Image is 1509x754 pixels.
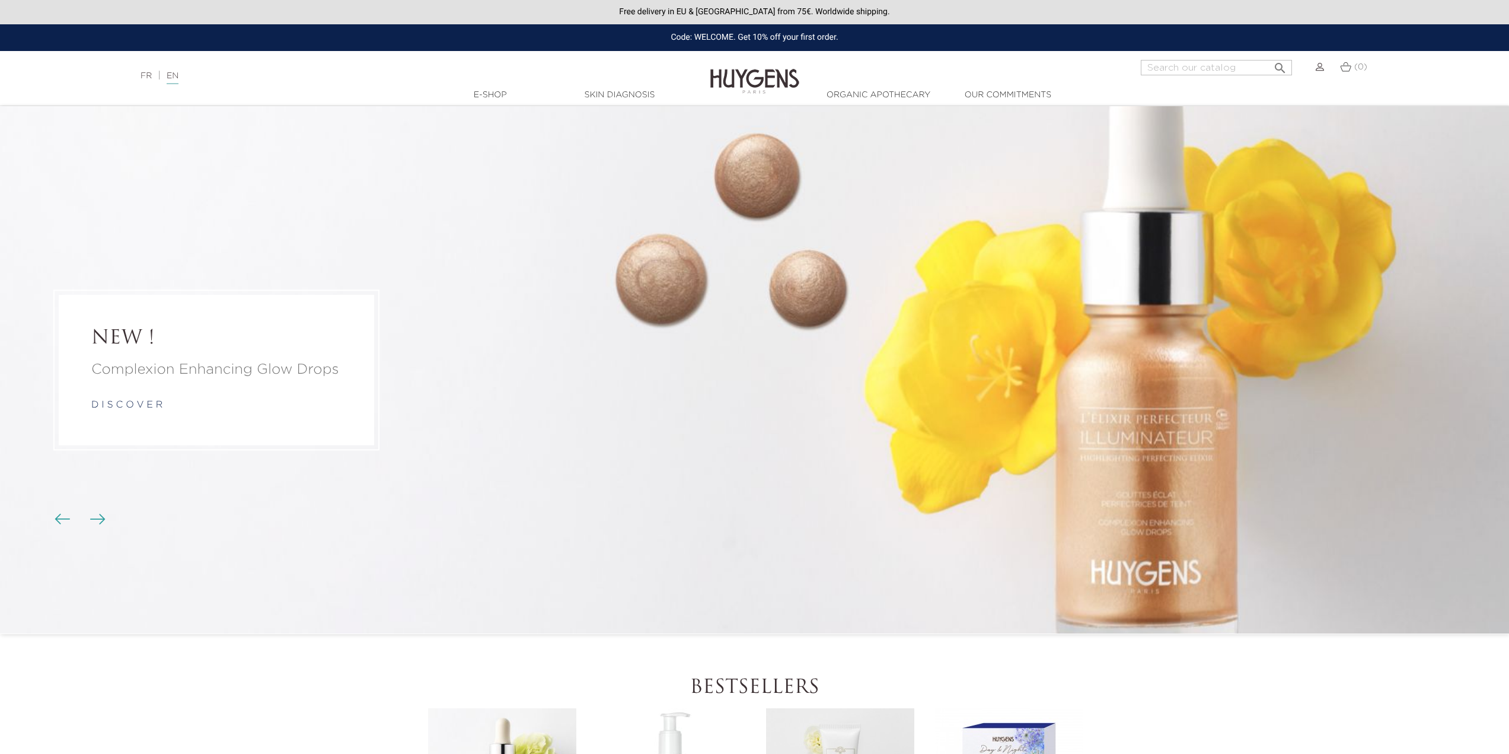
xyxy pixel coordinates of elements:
a: Organic Apothecary [819,89,938,101]
a: E-Shop [431,89,550,101]
a: NEW ! [91,327,342,350]
button:  [1269,56,1291,72]
span: (0) [1354,63,1367,71]
i:  [1273,58,1287,72]
a: FR [141,72,152,80]
div: Carousel buttons [59,511,98,529]
a: Our commitments [949,89,1067,101]
a: EN [167,72,178,84]
div: | [135,69,620,83]
img: Huygens [710,50,799,96]
input: Search [1141,60,1292,75]
a: d i s c o v e r [91,401,162,411]
a: Complexion Enhancing Glow Drops [91,359,342,381]
h2: Bestsellers [426,677,1084,699]
a: Skin Diagnosis [560,89,679,101]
